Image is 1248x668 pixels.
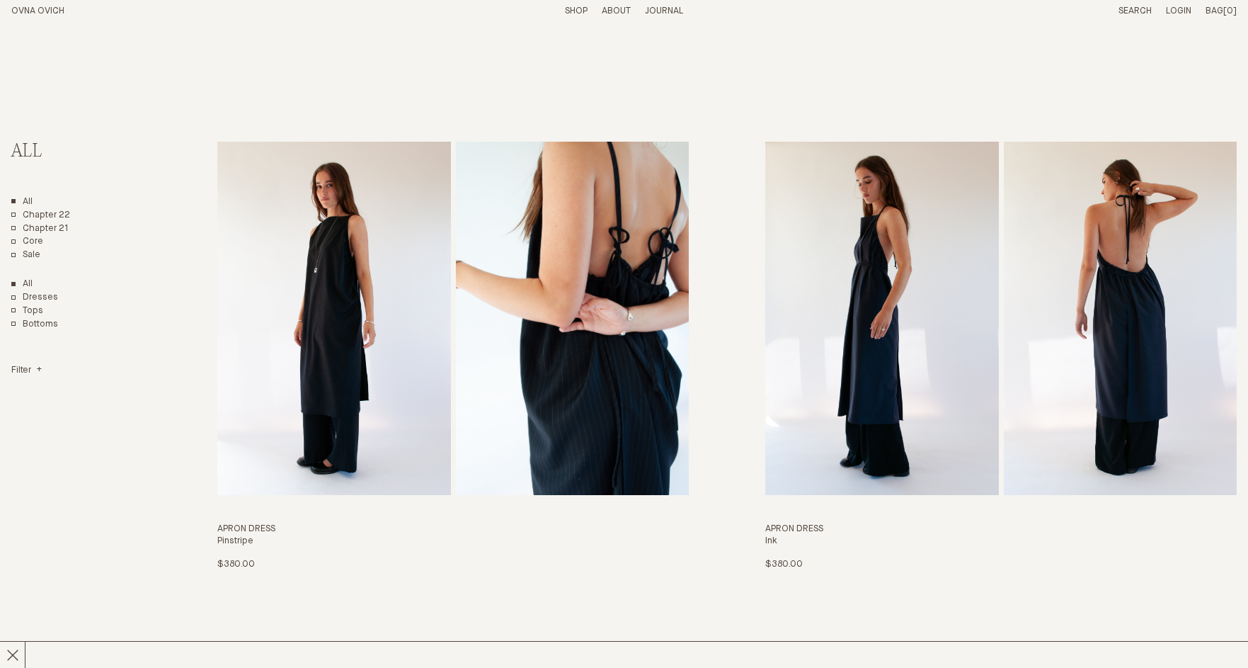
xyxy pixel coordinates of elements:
span: $380.00 [765,560,803,569]
span: [0] [1223,6,1237,16]
a: All [11,196,33,208]
a: Search [1118,6,1152,16]
img: Apron Dress [765,142,998,495]
h4: Pinstripe [217,536,689,548]
a: Shop [565,6,588,16]
summary: Filter [11,365,42,377]
a: Journal [645,6,683,16]
a: Chapter 22 [11,210,70,222]
a: Chapter 21 [11,223,69,235]
img: Apron Dress [217,142,450,495]
a: Login [1166,6,1191,16]
h2: All [11,142,154,162]
a: Home [11,6,64,16]
span: $380.00 [217,560,255,569]
h3: Apron Dress [217,523,689,536]
a: Bottoms [11,319,58,331]
a: Apron Dress [765,142,1237,571]
h3: Apron Dress [765,523,1237,536]
a: Core [11,236,43,248]
summary: About [602,6,631,18]
a: Tops [11,305,43,317]
a: Sale [11,249,40,261]
a: Apron Dress [217,142,689,571]
h4: Ink [765,536,1237,548]
a: Dresses [11,292,58,304]
span: Bag [1206,6,1223,16]
a: Show All [11,278,33,290]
